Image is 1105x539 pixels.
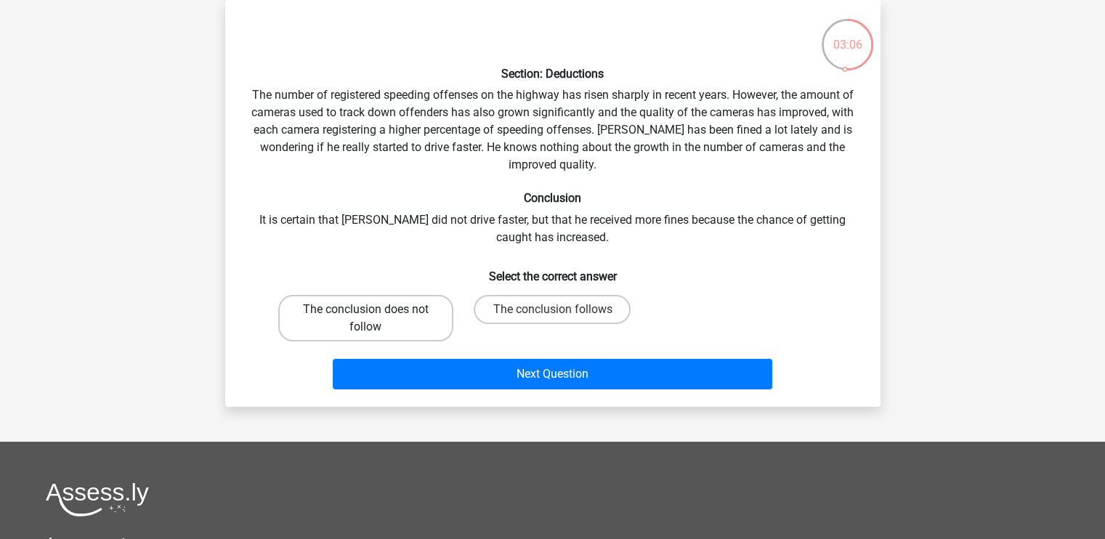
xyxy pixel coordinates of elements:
[248,191,857,205] h6: Conclusion
[474,295,631,324] label: The conclusion follows
[820,17,875,54] div: 03:06
[46,482,149,516] img: Assessly logo
[248,67,857,81] h6: Section: Deductions
[248,258,857,283] h6: Select the correct answer
[231,12,875,395] div: The number of registered speeding offenses on the highway has risen sharply in recent years. Howe...
[333,359,772,389] button: Next Question
[278,295,453,341] label: The conclusion does not follow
